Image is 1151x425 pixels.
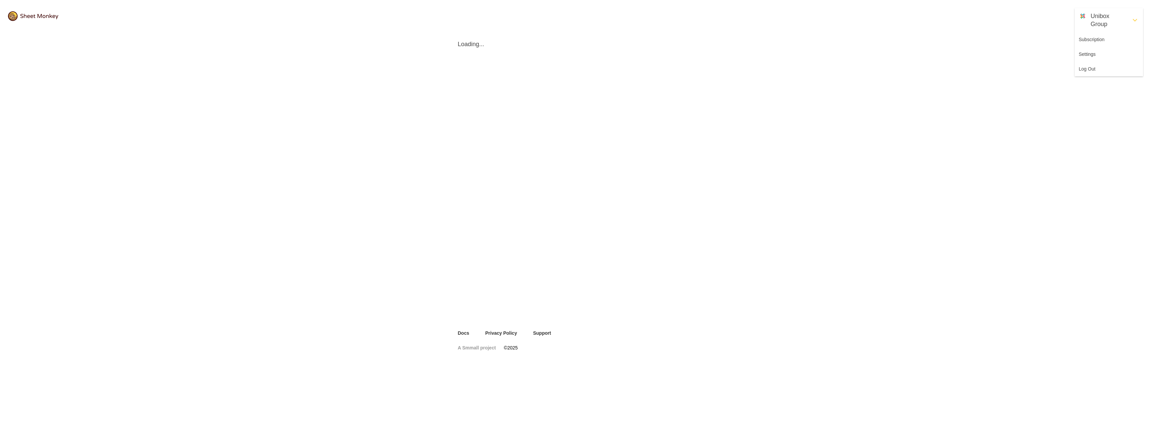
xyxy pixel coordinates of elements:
button: Close Menu [1075,8,1143,32]
a: Support [533,330,551,336]
button: Open Menu [1074,8,1143,24]
div: Log Out [1075,62,1143,76]
div: Unibox Group [1079,12,1127,28]
a: Privacy Policy [485,330,517,336]
a: A Smmall project [458,344,496,351]
div: Settings [1075,47,1143,62]
span: Loading... [458,40,693,48]
img: logo@2x.png [8,11,58,21]
div: Subscription [1075,32,1143,47]
a: Docs [458,330,469,336]
span: © 2025 [504,344,518,351]
svg: FormDown [1131,16,1139,24]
